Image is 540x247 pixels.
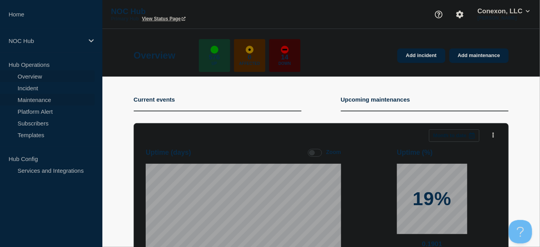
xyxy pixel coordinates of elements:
[397,48,445,63] a: Add incident
[413,190,451,208] p: 19%
[509,220,532,243] iframe: Help Scout Beacon - Open
[212,61,217,66] p: Up
[452,6,468,23] button: Account settings
[9,38,84,44] p: NOC Hub
[476,7,531,15] button: Conexon, LLC
[341,96,410,103] h4: Upcoming maintenances
[111,16,139,21] p: Primary Hub
[433,132,467,138] p: Month to date
[211,46,218,54] div: up
[134,96,175,103] h4: Current events
[248,54,251,61] p: 0
[281,46,289,54] div: down
[476,15,531,21] p: [PERSON_NAME]
[246,46,254,54] div: affected
[239,61,260,66] p: Affected
[326,149,341,155] div: Zoom
[279,61,291,66] p: Down
[397,149,433,157] h3: Uptime ( % )
[142,16,185,21] a: View Status Page
[431,6,447,23] button: Support
[429,129,479,142] button: Month to date
[281,54,288,61] p: 14
[146,149,191,157] h3: Uptime ( days )
[134,50,175,61] h1: Overview
[209,54,220,61] p: 576
[449,48,509,63] a: Add maintenance
[111,7,267,16] p: NOC Hub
